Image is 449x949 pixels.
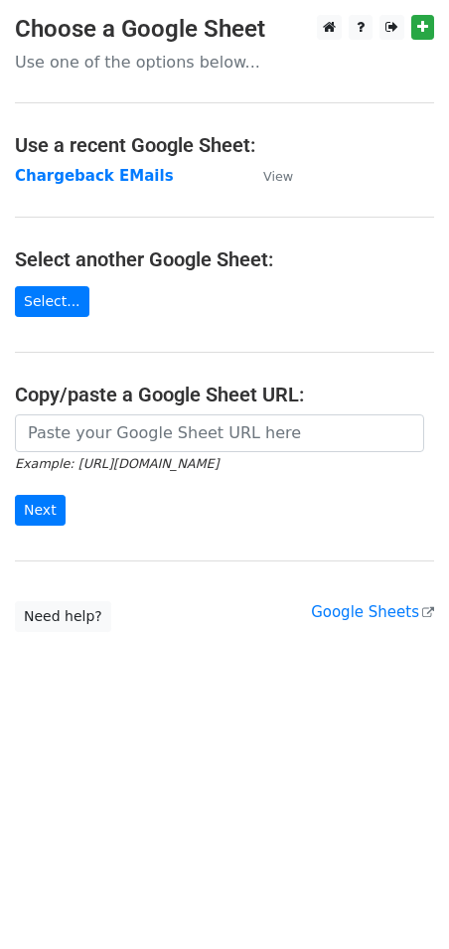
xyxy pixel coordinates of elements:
a: Select... [15,286,89,317]
h4: Copy/paste a Google Sheet URL: [15,383,434,406]
a: View [243,167,293,185]
iframe: Chat Widget [350,854,449,949]
a: Need help? [15,601,111,632]
h3: Choose a Google Sheet [15,15,434,44]
p: Use one of the options below... [15,52,434,73]
a: Chargeback EMails [15,167,174,185]
small: View [263,169,293,184]
h4: Use a recent Google Sheet: [15,133,434,157]
a: Google Sheets [311,603,434,621]
input: Paste your Google Sheet URL here [15,414,424,452]
h4: Select another Google Sheet: [15,247,434,271]
small: Example: [URL][DOMAIN_NAME] [15,456,219,471]
input: Next [15,495,66,526]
